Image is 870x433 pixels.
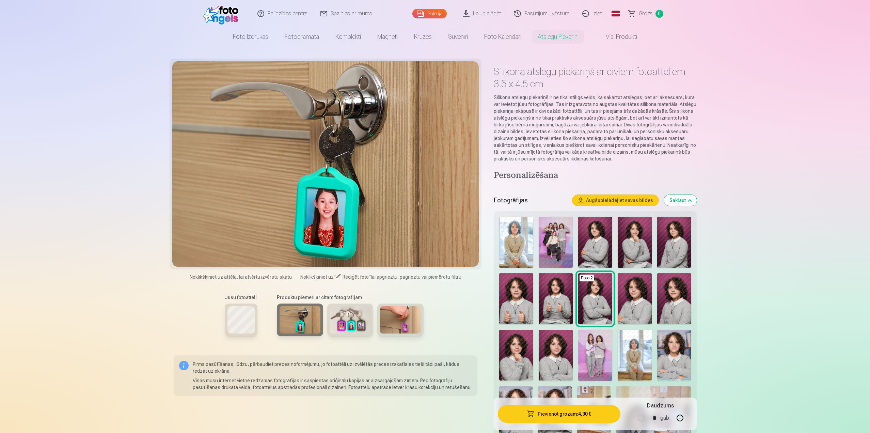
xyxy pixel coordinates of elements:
[476,27,529,46] a: Foto kalendāri
[639,10,653,18] span: Grozs
[193,377,472,391] p: Visas mūsu internet vietnē redzamās fotogrāfijas ir saspiestas oriģinālu kopijas ar aizsargājošām...
[494,170,696,181] h4: Personalizēšana
[225,294,257,301] h6: Jūsu fotoattēli
[343,274,369,280] span: Rediģēt foto
[327,27,369,46] a: Komplekti
[406,27,440,46] a: Krūzes
[580,275,594,281] div: Foto 2
[300,274,334,280] span: Noklikšķiniet uz
[274,294,426,301] h6: Produktu piemēri ar citām fotogrāfijām
[369,27,406,46] a: Magnēti
[494,65,696,90] h1: Silikona atslēgu piekariņš ar diviem fotoattēliem 3.5 x 4.5 cm
[494,196,567,205] h5: Fotogrāfijas
[529,27,587,46] a: Atslēgu piekariņi
[334,274,336,280] span: "
[664,195,697,206] button: Sakļaut
[203,3,242,25] img: /fa1
[369,274,371,280] span: "
[655,10,663,18] span: 0
[587,27,645,46] a: Visi produkti
[498,405,620,423] button: Pievienot grozam:4,30 €
[193,361,472,374] p: Pirms pasūtīšanas, lūdzu, pārbaudiet preces noformējumu, jo fotoattēli uz izvēlētās preces izskat...
[572,195,659,206] button: Augšupielādējiet savas bildes
[276,27,327,46] a: Fotogrāmata
[494,94,696,162] p: Silikona atslēgu piekariņš ir ne tikai stilīgs veids, kā sakārtot atslēgas, bet arī aksesuārs, ku...
[190,274,292,280] span: Noklikšķiniet uz attēla, lai atvērtu izvērstu skatu
[440,27,476,46] a: Suvenīri
[412,9,447,18] a: Galerija
[225,27,276,46] a: Foto izdrukas
[647,402,674,410] h5: Daudzums
[371,274,461,280] span: lai apgrieztu, pagrieztu vai piemērotu filtru
[660,410,670,426] div: gab.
